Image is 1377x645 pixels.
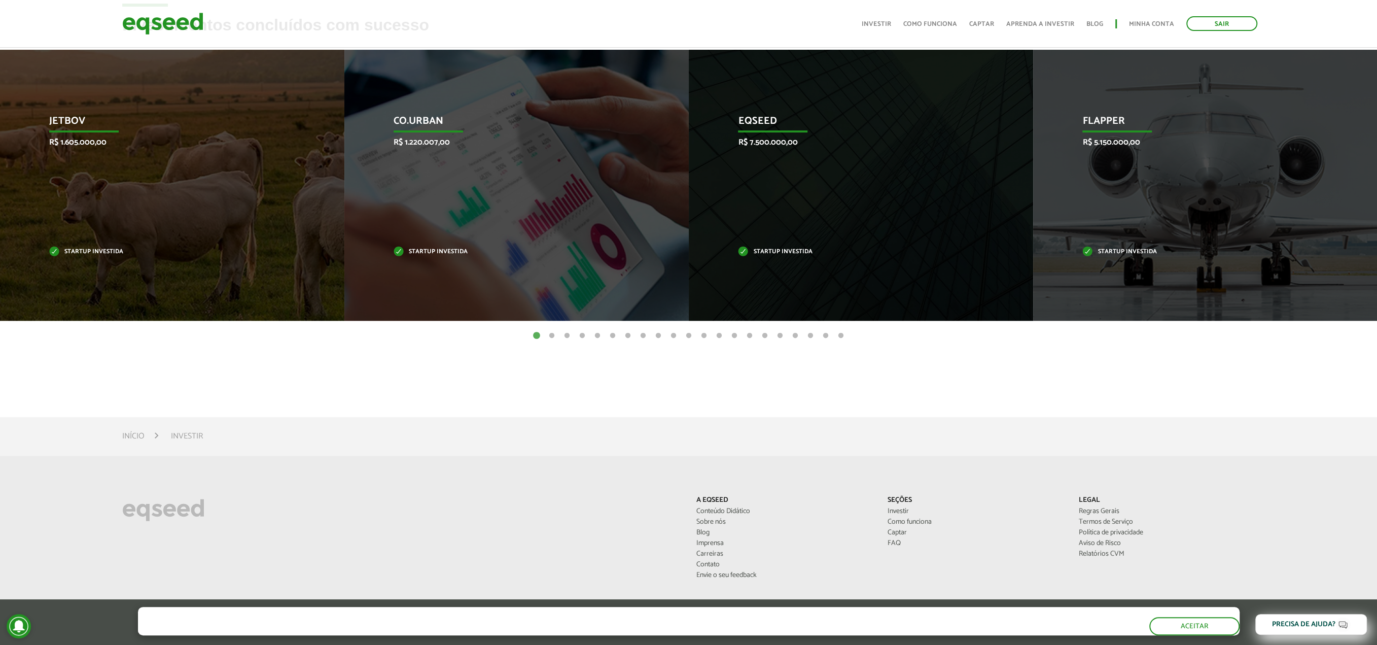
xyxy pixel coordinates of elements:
button: 4 of 21 [577,331,587,341]
a: Aviso de Risco [1079,540,1255,547]
button: 1 of 21 [532,331,542,341]
a: Blog [696,529,872,536]
img: EqSeed Logo [122,496,204,524]
button: 10 of 21 [668,331,679,341]
a: Regras Gerais [1079,508,1255,515]
a: Imprensa [696,540,872,547]
button: 19 of 21 [805,331,816,341]
a: Carreiras [696,551,872,558]
a: Início [122,432,145,440]
p: JetBov [49,115,279,132]
a: FAQ [888,540,1064,547]
a: Aprenda a investir [1006,21,1074,27]
a: Como funciona [888,519,1064,526]
p: Seções [888,496,1064,505]
button: 18 of 21 [790,331,800,341]
p: Ao clicar em "aceitar", você aceita nossa . [138,625,505,635]
p: R$ 5.150.000,00 [1082,138,1313,147]
li: Investir [171,429,203,443]
button: 8 of 21 [638,331,648,341]
a: Investir [862,21,891,27]
button: 7 of 21 [623,331,633,341]
a: Termos de Serviço [1079,519,1255,526]
p: R$ 1.220.007,00 [394,138,624,147]
p: Legal [1079,496,1255,505]
button: 17 of 21 [775,331,785,341]
a: Captar [888,529,1064,536]
button: 3 of 21 [562,331,572,341]
button: 20 of 21 [821,331,831,341]
p: Flapper [1082,115,1313,132]
a: política de privacidade e de cookies [272,626,389,635]
a: Investir [888,508,1064,515]
button: 21 of 21 [836,331,846,341]
p: R$ 7.500.000,00 [738,138,968,147]
button: 15 of 21 [745,331,755,341]
a: Relatórios CVM [1079,551,1255,558]
button: 14 of 21 [729,331,739,341]
p: Startup investida [394,249,624,255]
button: 6 of 21 [608,331,618,341]
button: Aceitar [1149,617,1240,635]
a: Captar [969,21,994,27]
a: Conteúdo Didático [696,508,872,515]
a: Contato [696,561,872,568]
a: Blog [1086,21,1103,27]
p: R$ 1.605.000,00 [49,138,279,147]
p: Co.Urban [394,115,624,132]
a: Sair [1186,16,1257,31]
p: Startup investida [49,249,279,255]
button: 5 of 21 [592,331,603,341]
a: Envie o seu feedback [696,572,872,579]
p: A EqSeed [696,496,872,505]
button: 11 of 21 [684,331,694,341]
button: 12 of 21 [699,331,709,341]
p: EqSeed [738,115,968,132]
button: 9 of 21 [653,331,663,341]
a: Como funciona [903,21,957,27]
h5: O site da EqSeed utiliza cookies para melhorar sua navegação. [138,607,505,623]
p: Startup investida [738,249,968,255]
button: 16 of 21 [760,331,770,341]
button: 13 of 21 [714,331,724,341]
button: 2 of 21 [547,331,557,341]
a: Sobre nós [696,519,872,526]
a: Política de privacidade [1079,529,1255,536]
a: Minha conta [1129,21,1174,27]
img: EqSeed [122,10,203,37]
p: Startup investida [1082,249,1313,255]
